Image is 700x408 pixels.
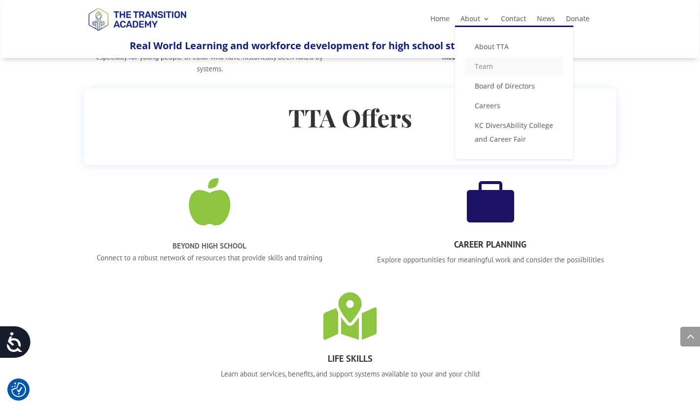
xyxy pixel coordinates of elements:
span: Explore opportunities for meaningful work and consider the possibilities [377,255,604,264]
strong: LIFE SKILLS [328,353,373,364]
a: News [537,15,555,26]
span: Real World Learning and workforce development for high school students with disabilities [130,39,570,52]
a: About TTA [465,37,563,57]
span:  [323,292,377,340]
a: Home [430,15,450,26]
button: Cookie Settings [11,382,26,397]
img: TTA Brand_TTA Primary Logo_Horizontal_Light BG [84,1,190,36]
a: Team [465,57,563,76]
a: Donate [566,15,590,26]
a: Board of Directors [465,76,563,96]
a: Careers [465,96,563,116]
h2: TTA Offers [104,101,596,138]
strong: BEYOND HIGH SCHOOL [173,241,246,251]
span:  [467,178,514,225]
img: Revisit consent button [11,382,26,397]
a: About [460,15,490,26]
strong: CAREER PLANNING [454,239,526,250]
span:  [189,178,230,225]
span: Learn about services, benefits, and support systems available to your and your child [221,369,480,378]
p: Connect to a robust network of resources that provide skills and training [84,240,335,264]
a: KC DiversAbility College and Career Fair [465,116,563,149]
a: Logo-Noticias [84,29,190,38]
a: Contact [501,15,526,26]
